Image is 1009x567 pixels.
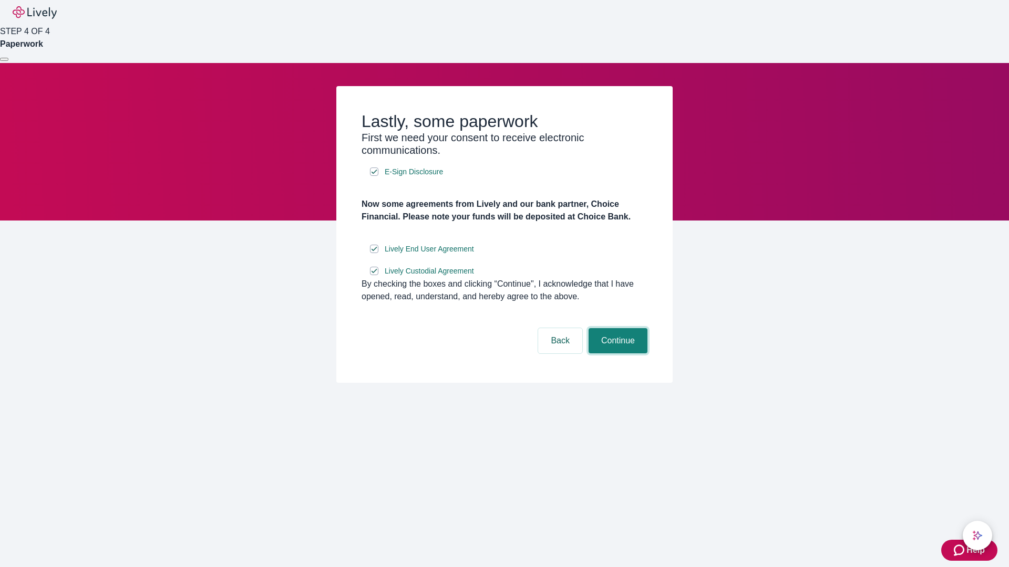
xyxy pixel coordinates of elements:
[963,521,992,550] button: chat
[385,166,443,177] span: E-Sign Disclosure
[383,265,476,278] a: e-sign disclosure document
[13,6,57,19] img: Lively
[362,278,647,303] div: By checking the boxes and clicking “Continue", I acknowledge that I have opened, read, understand...
[538,328,582,353] button: Back
[362,198,647,223] h4: Now some agreements from Lively and our bank partner, Choice Financial. Please note your funds wi...
[362,111,647,131] h2: Lastly, some paperwork
[383,165,445,178] a: e-sign disclosure document
[589,328,647,353] button: Continue
[972,530,983,541] svg: Lively AI Assistant
[385,266,474,277] span: Lively Custodial Agreement
[954,544,966,556] svg: Zendesk support icon
[362,131,647,156] h3: First we need your consent to receive electronic communications.
[941,540,997,561] button: Zendesk support iconHelp
[383,243,476,256] a: e-sign disclosure document
[385,244,474,255] span: Lively End User Agreement
[966,544,985,556] span: Help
